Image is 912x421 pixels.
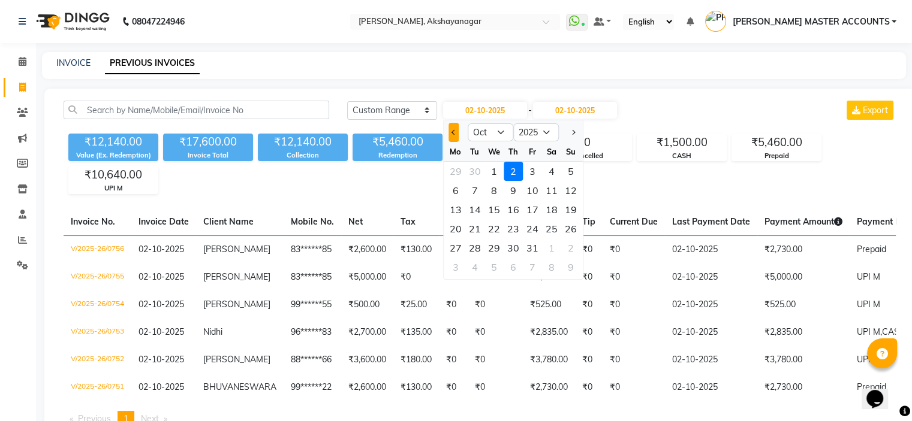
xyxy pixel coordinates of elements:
td: ₹2,730.00 [523,374,575,401]
div: Friday, October 10, 2025 [523,181,542,200]
button: Next month [568,123,578,142]
div: UPI M [69,183,158,193]
a: INVOICE [56,57,91,68]
div: ₹10,640.00 [69,166,158,183]
td: ₹0 [575,346,603,374]
div: 27 [446,238,465,258]
td: ₹0 [468,319,523,346]
iframe: chat widget [862,373,900,409]
div: 6 [504,258,523,277]
td: ₹2,730.00 [757,235,850,263]
td: ₹0 [393,263,439,291]
div: 2 [504,162,523,181]
span: 02-10-2025 [139,271,184,282]
div: 25 [542,219,561,238]
div: Saturday, November 1, 2025 [542,238,561,258]
span: UPI M [857,354,880,365]
div: Saturday, October 11, 2025 [542,181,561,200]
div: Wednesday, October 8, 2025 [484,181,504,200]
td: ₹0 [603,346,665,374]
div: 5 [561,162,580,181]
span: 02-10-2025 [139,381,184,392]
div: 30 [504,238,523,258]
span: Last Payment Date [672,216,750,227]
div: 4 [542,162,561,181]
div: Tuesday, October 14, 2025 [465,200,484,219]
div: Saturday, October 25, 2025 [542,219,561,238]
div: 9 [504,181,523,200]
div: Tuesday, October 28, 2025 [465,238,484,258]
td: 02-10-2025 [665,263,757,291]
div: 5 [484,258,504,277]
div: Thursday, October 23, 2025 [504,219,523,238]
span: - [528,104,532,117]
td: ₹2,600.00 [341,235,393,263]
td: 02-10-2025 [665,291,757,319]
td: ₹0 [575,319,603,346]
div: Fr [523,142,542,161]
div: 1 [542,238,561,258]
span: Prepaid [857,244,886,255]
td: ₹0 [603,319,665,346]
td: ₹2,700.00 [341,319,393,346]
td: ₹0 [468,291,523,319]
div: Thursday, November 6, 2025 [504,258,523,277]
div: 16 [504,200,523,219]
td: ₹0 [468,374,523,401]
div: 31 [523,238,542,258]
div: Wednesday, October 22, 2025 [484,219,504,238]
td: ₹0 [468,346,523,374]
div: 23 [504,219,523,238]
div: 12 [561,181,580,200]
div: ₹5,460.00 [353,134,443,150]
td: ₹180.00 [393,346,439,374]
span: UPI M [857,271,880,282]
div: 8 [484,181,504,200]
td: ₹25.00 [393,291,439,319]
div: 1 [484,162,504,181]
div: 29 [484,238,504,258]
span: CASH [882,326,906,337]
div: Friday, November 7, 2025 [523,258,542,277]
div: 11 [542,181,561,200]
div: Invoice Total [163,150,253,160]
td: ₹135.00 [393,319,439,346]
td: ₹0 [603,291,665,319]
td: ₹0 [439,374,468,401]
div: Friday, October 3, 2025 [523,162,542,181]
div: Sunday, November 9, 2025 [561,258,580,277]
div: Th [504,142,523,161]
input: Search by Name/Mobile/Email/Invoice No [64,101,329,119]
td: ₹525.00 [523,291,575,319]
span: [PERSON_NAME] [203,271,270,282]
div: 24 [523,219,542,238]
div: ₹5,460.00 [732,134,821,151]
td: ₹0 [439,291,468,319]
div: Tu [465,142,484,161]
div: Wednesday, October 29, 2025 [484,238,504,258]
span: Invoice Date [139,216,189,227]
td: ₹2,600.00 [341,374,393,401]
td: ₹3,600.00 [341,346,393,374]
div: 22 [484,219,504,238]
div: 10 [523,181,542,200]
span: Current Due [610,216,658,227]
button: Previous month [449,123,459,142]
td: ₹0 [603,374,665,401]
td: ₹0 [439,346,468,374]
td: ₹0 [603,263,665,291]
div: Monday, September 29, 2025 [446,162,465,181]
div: Sunday, November 2, 2025 [561,238,580,258]
td: ₹0 [603,235,665,263]
td: ₹3,780.00 [523,346,575,374]
div: 3 [523,162,542,181]
td: ₹5,000.00 [341,263,393,291]
div: Value (Ex. Redemption) [68,150,158,160]
div: 26 [561,219,580,238]
td: ₹0 [575,235,603,263]
input: End Date [533,102,617,119]
img: logo [31,5,113,38]
div: 6 [446,181,465,200]
div: Sunday, October 19, 2025 [561,200,580,219]
div: 19 [561,200,580,219]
